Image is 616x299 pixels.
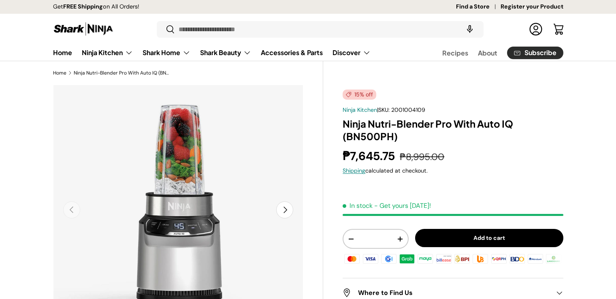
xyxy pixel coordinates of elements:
summary: Ninja Kitchen [77,45,138,61]
img: master [343,253,361,265]
a: Shark Home [143,45,190,61]
summary: Shark Home [138,45,195,61]
strong: FREE Shipping [63,3,103,10]
span: SKU: [378,106,390,113]
span: 2001004109 [391,106,425,113]
img: Shark Ninja Philippines [53,21,114,37]
nav: Primary [53,45,371,61]
h1: Ninja Nutri-Blender Pro With Auto IQ (BN500PH) [343,117,563,143]
a: Shipping [343,167,365,174]
a: Ninja Kitchen [82,45,133,61]
a: Recipes [442,45,468,61]
a: Find a Store [456,2,501,11]
img: visa [361,253,379,265]
img: billease [435,253,453,265]
nav: Secondary [423,45,563,61]
a: About [478,45,497,61]
nav: Breadcrumbs [53,69,324,77]
span: 15% off [343,90,376,100]
img: landbank [545,253,563,265]
span: Subscribe [524,49,556,56]
a: Ninja Nutri-Blender Pro With Auto IQ (BN500PH) [74,70,171,75]
h2: Where to Find Us [343,288,550,298]
button: Add to cart [415,229,563,247]
img: metrobank [526,253,544,265]
img: bdo [508,253,526,265]
p: Get on All Orders! [53,2,139,11]
img: grabpay [398,253,416,265]
a: Home [53,45,72,60]
speech-search-button: Search by voice [457,20,483,38]
a: Subscribe [507,47,563,59]
summary: Discover [328,45,375,61]
img: ubp [471,253,489,265]
a: Accessories & Parts [261,45,323,60]
span: In stock [343,201,373,210]
strong: ₱7,645.75 [343,148,397,164]
s: ₱8,995.00 [400,151,444,163]
span: | [377,106,425,113]
a: Discover [333,45,371,61]
p: - Get yours [DATE]! [374,201,431,210]
a: Shark Beauty [200,45,251,61]
img: bpi [453,253,471,265]
img: maya [416,253,434,265]
a: Ninja Kitchen [343,106,377,113]
img: gcash [380,253,398,265]
img: qrph [490,253,507,265]
summary: Shark Beauty [195,45,256,61]
a: Register your Product [501,2,563,11]
a: Home [53,70,66,75]
div: calculated at checkout. [343,167,563,175]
